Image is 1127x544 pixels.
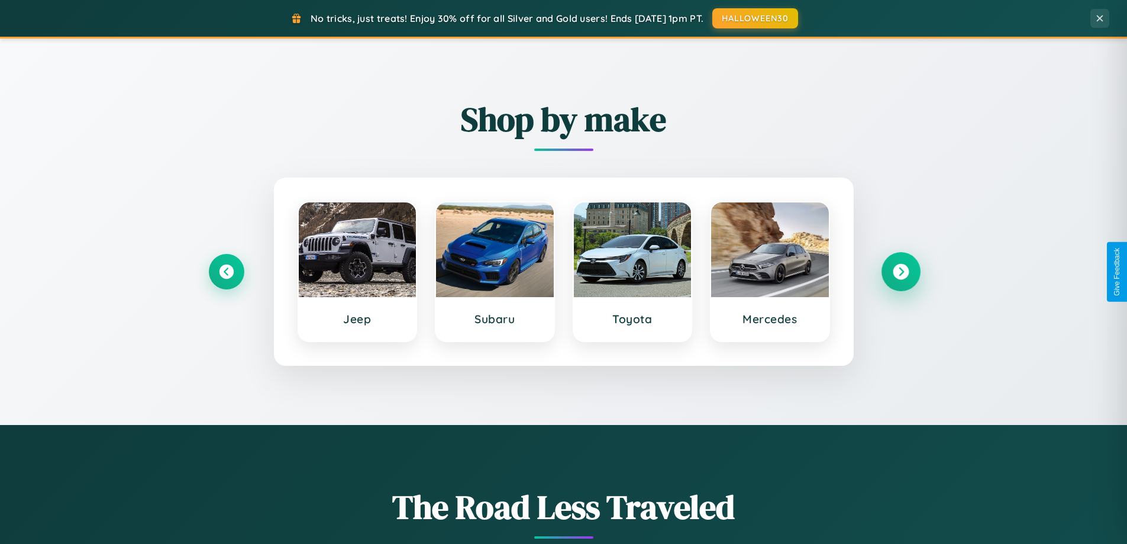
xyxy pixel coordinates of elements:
[723,312,817,326] h3: Mercedes
[311,12,703,24] span: No tricks, just treats! Enjoy 30% off for all Silver and Gold users! Ends [DATE] 1pm PT.
[586,312,680,326] h3: Toyota
[448,312,542,326] h3: Subaru
[311,312,405,326] h3: Jeep
[1113,248,1121,296] div: Give Feedback
[209,484,919,530] h1: The Road Less Traveled
[209,96,919,142] h2: Shop by make
[712,8,798,28] button: HALLOWEEN30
